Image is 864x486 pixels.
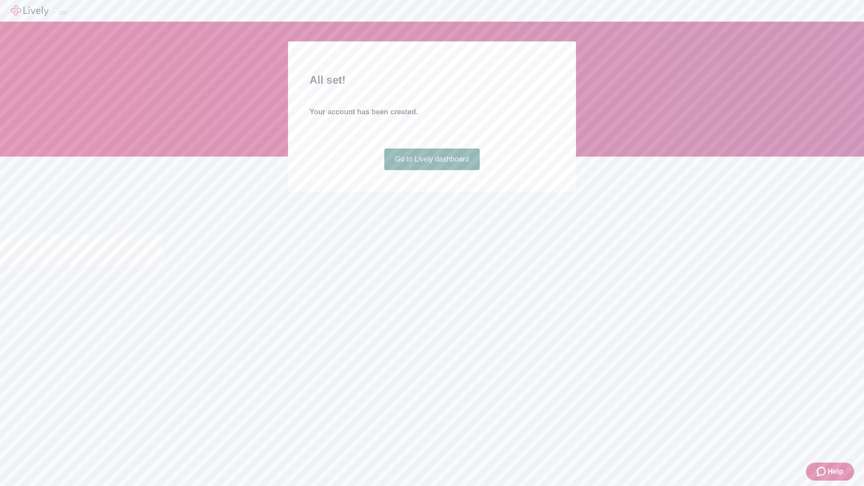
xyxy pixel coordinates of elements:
[310,107,554,117] h4: Your account has been created.
[11,5,49,16] img: Lively
[806,463,854,481] button: Zendesk support iconHelp
[310,72,554,88] h2: All set!
[384,148,480,170] a: Go to Lively dashboard
[59,11,67,14] button: Log out
[817,466,828,477] svg: Zendesk support icon
[828,466,843,477] span: Help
